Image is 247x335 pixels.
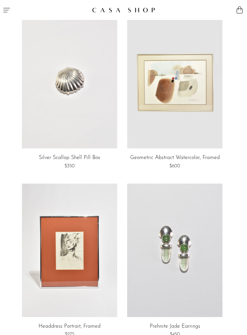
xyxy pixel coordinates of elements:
a: Prehnite Jade Earrings [150,324,200,330]
a: Geometric Abstract Watercolor, Framed [130,155,220,161]
a: Silver Scallop Shell Pill Box [39,155,100,161]
span: $600 [169,164,180,169]
a: Headdress Portrait, Framed [39,324,101,330]
span: $350 [64,164,75,169]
